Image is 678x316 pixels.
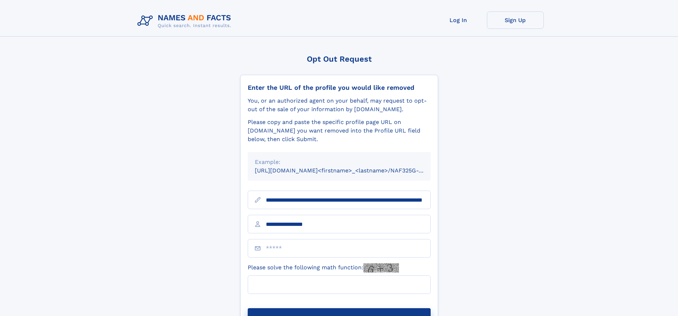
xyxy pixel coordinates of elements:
[240,55,438,63] div: Opt Out Request
[487,11,544,29] a: Sign Up
[135,11,237,31] img: Logo Names and Facts
[248,97,431,114] div: You, or an authorized agent on your behalf, may request to opt-out of the sale of your informatio...
[248,263,399,273] label: Please solve the following math function:
[255,158,424,166] div: Example:
[430,11,487,29] a: Log In
[248,118,431,144] div: Please copy and paste the specific profile page URL on [DOMAIN_NAME] you want removed into the Pr...
[255,167,444,174] small: [URL][DOMAIN_NAME]<firstname>_<lastname>/NAF325G-xxxxxxxx
[248,84,431,92] div: Enter the URL of the profile you would like removed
